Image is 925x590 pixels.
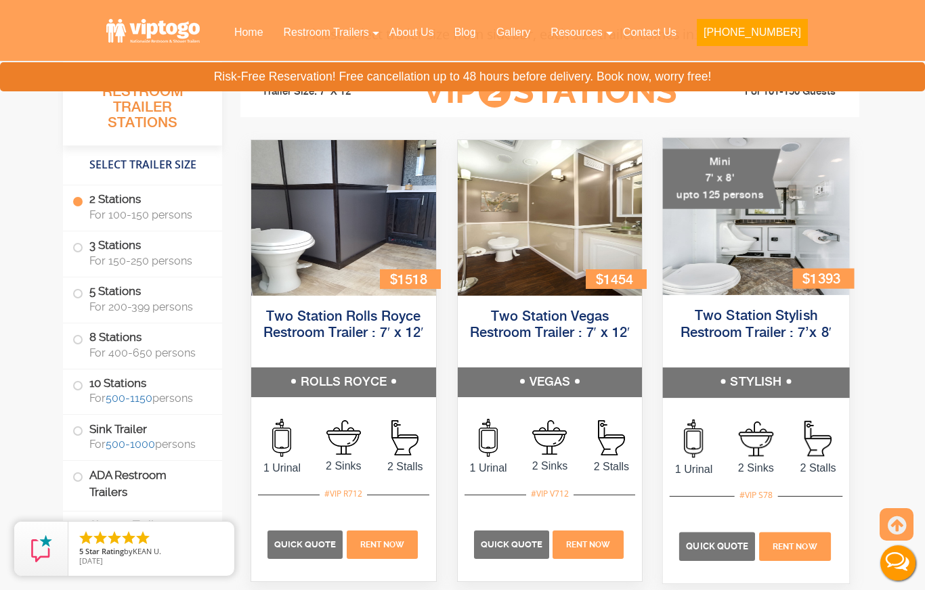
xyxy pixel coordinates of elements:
[680,540,758,551] a: Quick Quote
[486,18,541,47] a: Gallery
[28,535,55,562] img: Review Rating
[380,269,441,289] div: $1518
[458,367,643,397] h5: VEGAS
[72,277,213,319] label: 5 Stations
[402,73,698,110] h3: VIP Stations
[345,538,419,549] a: Rent Now
[479,419,498,457] img: an icon of urinal
[121,530,137,546] li: 
[267,538,345,549] a: Quick Quote
[474,538,551,549] a: Quick Quote
[871,536,925,590] button: Live Chat
[613,18,687,47] a: Contact Us
[360,540,404,549] span: Rent Now
[72,369,213,411] label: 10 Stations
[663,149,781,209] div: Mini 7' x 8' upto 125 persons
[274,18,379,47] a: Restroom Trailers
[250,72,402,112] li: Trailer Size: 7' X 12'
[470,310,630,340] a: Two Station Vegas Restroom Trailer : 7′ x 12′
[135,530,151,546] li: 
[598,420,625,455] img: an icon of Stall
[106,530,123,546] li: 
[735,486,778,504] div: #VIP S78
[519,458,581,474] span: 2 Sinks
[481,539,542,549] span: Quick Quote
[551,538,626,549] a: Rent Now
[313,458,374,474] span: 2 Sinks
[72,231,213,273] label: 3 Stations
[725,459,788,476] span: 2 Sinks
[63,64,222,145] h3: All Portable Restroom Trailer Stations
[79,555,103,566] span: [DATE]
[479,76,511,108] span: 2
[85,546,124,556] span: Star Rating
[263,310,424,340] a: Two Station Rolls Royce Restroom Trailer : 7′ x 12′
[580,459,642,475] span: 2 Stalls
[444,18,486,47] a: Blog
[788,459,850,476] span: 2 Stalls
[458,460,519,476] span: 1 Urinal
[89,392,206,405] span: For persons
[663,461,725,477] span: 1 Urinal
[251,140,436,296] img: Side view of two station restroom trailer with separate doors for males and females
[663,367,849,397] h5: STYLISH
[89,438,206,451] span: For persons
[72,461,213,507] label: ADA Restroom Trailers
[72,323,213,365] label: 8 Stations
[586,269,647,289] div: $1454
[89,208,206,221] span: For 100-150 persons
[326,420,361,455] img: an icon of sink
[133,546,161,556] span: KEAN U.
[687,541,749,551] span: Quick Quote
[63,152,222,178] h4: Select Trailer Size
[106,438,155,451] a: 500-1000
[540,18,612,47] a: Resources
[758,540,833,551] a: Rent Now
[374,459,436,475] span: 2 Stalls
[773,541,817,551] span: Rent Now
[566,540,610,549] span: Rent Now
[272,419,291,457] img: an icon of urinal
[663,138,849,295] img: A mini restroom trailer with two separate stations and separate doors for males and females
[224,18,274,47] a: Home
[320,485,367,503] div: #VIP R712
[92,530,108,546] li: 
[72,415,213,457] label: Sink Trailer
[793,268,855,288] div: $1393
[391,420,418,455] img: an icon of Stall
[79,546,83,556] span: 5
[251,367,436,397] h5: ROLLS ROYCE
[89,254,206,267] span: For 150-250 persons
[698,84,850,100] li: For 101-150 Guests
[89,346,206,359] span: For 400-650 persons
[681,309,832,340] a: Two Station Stylish Restroom Trailer : 7’x 8′
[251,460,313,476] span: 1 Urinal
[458,140,643,296] img: Side view of two station restroom trailer with separate doors for males and females
[106,392,152,405] a: 500-1150
[687,18,818,54] a: [PHONE_NUMBER]
[532,420,567,455] img: an icon of sink
[526,485,574,503] div: #VIP V712
[72,185,213,227] label: 2 Stations
[89,300,206,313] span: For 200-399 persons
[274,539,336,549] span: Quick Quote
[72,512,213,541] label: Shower Trailers
[697,19,808,46] button: [PHONE_NUMBER]
[685,419,704,458] img: an icon of urinal
[804,421,832,457] img: an icon of Stall
[79,547,223,557] span: by
[78,530,94,546] li: 
[379,18,444,47] a: About Us
[739,421,774,456] img: an icon of sink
